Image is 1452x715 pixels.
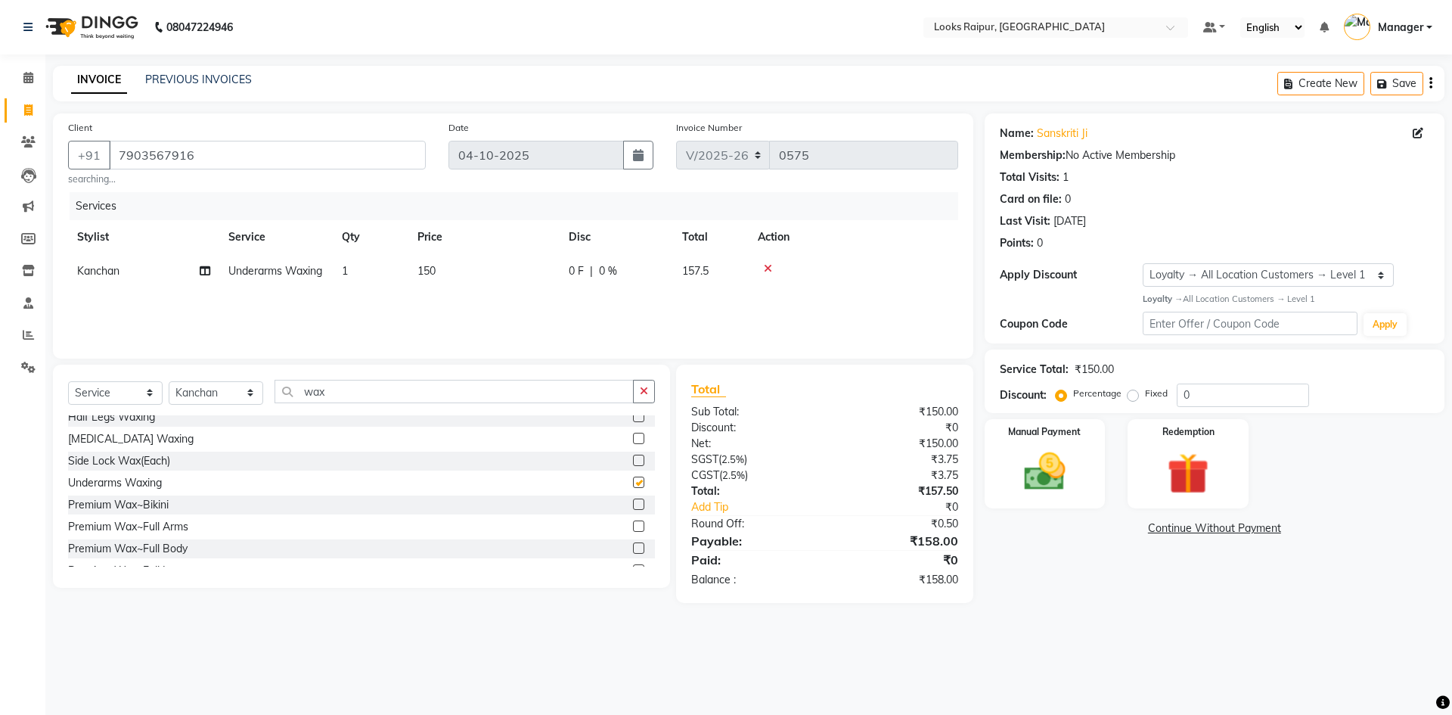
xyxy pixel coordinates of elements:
div: All Location Customers → Level 1 [1143,293,1429,306]
div: Payable: [680,532,824,550]
div: ₹3.75 [824,452,969,468]
a: INVOICE [71,67,127,94]
a: Sanskriti Ji [1037,126,1087,141]
div: ₹0 [824,420,969,436]
img: _gift.svg [1154,448,1222,500]
div: ( ) [680,452,824,468]
span: CGST [691,468,719,482]
div: ₹3.75 [824,468,969,483]
label: Client [68,121,92,135]
div: ₹0 [824,551,969,569]
span: Total [691,381,726,397]
th: Total [673,220,749,254]
div: ₹157.50 [824,483,969,499]
button: Apply [1364,313,1407,336]
span: 0 % [599,263,617,279]
th: Service [219,220,333,254]
div: Discount: [1000,387,1047,403]
div: 0 [1065,191,1071,207]
th: Qty [333,220,408,254]
input: Enter Offer / Coupon Code [1143,312,1357,335]
div: ₹158.00 [824,532,969,550]
span: Kanchan [77,264,119,278]
span: 0 F [569,263,584,279]
div: 0 [1037,235,1043,251]
button: Save [1370,72,1423,95]
div: Half Legs Waxing [68,409,155,425]
span: 1 [342,264,348,278]
div: Service Total: [1000,362,1069,378]
span: SGST [691,452,718,466]
span: 2.5% [722,469,745,481]
div: Underarms Waxing [68,475,162,491]
a: Continue Without Payment [988,521,1441,536]
button: Create New [1277,72,1364,95]
div: Services [70,192,970,220]
small: searching... [68,173,426,186]
div: Total: [680,483,824,499]
div: Paid: [680,551,824,569]
div: Card on file: [1000,191,1062,207]
div: Premium Wax~Full Arms [68,519,188,535]
div: Premium Wax~Full Body [68,541,188,557]
label: Percentage [1073,387,1122,400]
div: ₹150.00 [1075,362,1114,378]
img: Manager [1344,14,1370,40]
div: Balance : [680,572,824,588]
th: Disc [560,220,673,254]
div: ( ) [680,468,824,483]
b: 08047224946 [166,6,233,48]
img: logo [39,6,142,48]
label: Manual Payment [1008,425,1081,439]
div: Membership: [1000,148,1066,163]
label: Invoice Number [676,121,742,135]
div: Discount: [680,420,824,436]
span: Underarms Waxing [228,264,322,278]
th: Price [408,220,560,254]
div: Premium Wax~Bikini [68,497,169,513]
div: Points: [1000,235,1034,251]
strong: Loyalty → [1143,294,1183,304]
div: Coupon Code [1000,316,1143,332]
input: Search or Scan [275,380,634,403]
div: Premium Wax~Full Legs [68,563,186,579]
span: | [590,263,593,279]
span: 2.5% [721,453,744,465]
div: ₹150.00 [824,436,969,452]
label: Fixed [1145,387,1168,400]
div: [MEDICAL_DATA] Waxing [68,431,194,447]
th: Action [749,220,958,254]
div: [DATE] [1053,213,1086,229]
div: ₹158.00 [824,572,969,588]
div: Net: [680,436,824,452]
span: 150 [417,264,436,278]
div: Apply Discount [1000,267,1143,283]
span: 157.5 [682,264,709,278]
img: _cash.svg [1011,448,1079,496]
div: ₹0 [849,499,969,515]
div: Side Lock Wax(Each) [68,453,170,469]
div: Total Visits: [1000,169,1060,185]
label: Redemption [1162,425,1215,439]
th: Stylist [68,220,219,254]
a: PREVIOUS INVOICES [145,73,252,86]
span: Manager [1378,20,1423,36]
div: ₹0.50 [824,516,969,532]
label: Date [448,121,469,135]
input: Search by Name/Mobile/Email/Code [109,141,426,169]
div: Name: [1000,126,1034,141]
button: +91 [68,141,110,169]
a: Add Tip [680,499,849,515]
div: ₹150.00 [824,404,969,420]
div: Last Visit: [1000,213,1050,229]
div: No Active Membership [1000,148,1429,163]
div: Round Off: [680,516,824,532]
div: 1 [1063,169,1069,185]
div: Sub Total: [680,404,824,420]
